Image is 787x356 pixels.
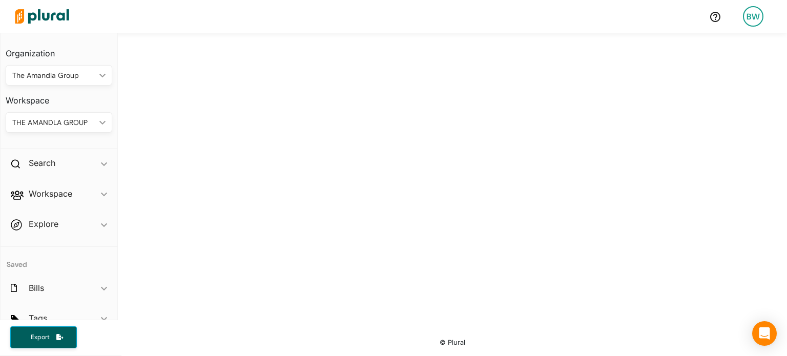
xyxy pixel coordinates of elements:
h2: Explore [29,218,58,229]
h4: Saved [1,247,117,272]
h2: Search [29,157,55,169]
div: The Amandla Group [12,70,95,81]
h2: Workspace [29,188,72,199]
div: Open Intercom Messenger [752,321,777,346]
small: © Plural [440,339,465,346]
a: BW [735,2,772,31]
h3: Organization [6,38,112,61]
h2: Tags [29,312,47,324]
h2: Bills [29,282,44,294]
div: THE AMANDLA GROUP [12,117,95,128]
span: Export [24,333,56,342]
button: Export [10,326,77,348]
h3: Workspace [6,86,112,108]
div: BW [743,6,763,27]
